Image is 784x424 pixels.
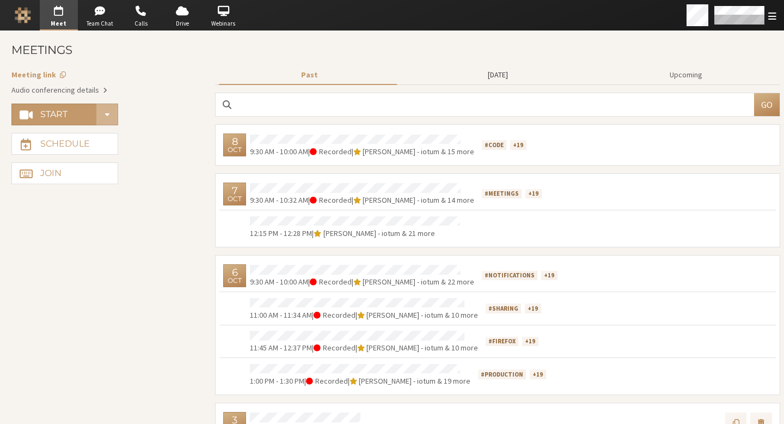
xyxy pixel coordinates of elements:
span: [PERSON_NAME] - iotum [366,343,443,353]
span: Calls [122,19,160,28]
span: 12:15 PM - 12:28 PM [250,228,312,238]
div: | [250,228,460,239]
span: & 10 more [443,310,478,320]
div: #code [482,140,506,150]
div: Oct [228,277,242,284]
div: 1:00 PM - 1:30 PM|Recorded|[PERSON_NAME] - iotum & 19 more#production+19 [219,358,776,391]
div: 7Oct9:30 AM - 10:32 AM|Recorded|[PERSON_NAME] - iotum & 14 more#meetings+19 [219,178,776,210]
span: | Recorded [308,277,352,287]
span: 1:00 PM - 1:30 PM [250,376,304,386]
span: Webinars [204,19,242,28]
div: +19 [525,189,541,199]
span: [PERSON_NAME] - iotum [366,310,443,320]
div: Oct [228,147,242,153]
h3: Meetings [11,44,780,56]
span: & 10 more [443,343,478,353]
span: Drive [163,19,201,28]
button: Go [754,93,780,116]
div: | [250,310,478,321]
span: [PERSON_NAME] - iotum [359,376,436,386]
div: 12:15 PM - 12:28 PM|[PERSON_NAME] - iotum & 21 more [219,210,776,243]
div: | [250,195,474,206]
button: Schedule [11,133,118,155]
span: 9:30 AM - 10:32 AM [250,195,308,205]
div: 7 [232,186,238,196]
h4: Schedule [40,140,90,148]
h4: Start [40,110,68,119]
span: [PERSON_NAME] - iotum [363,195,439,205]
span: [PERSON_NAME] - iotum [323,228,400,238]
button: Past [219,65,400,84]
img: Iotum [15,7,31,23]
div: Start conference options [96,104,118,125]
button: Upcoming [596,65,776,84]
span: | Recorded [312,343,356,353]
span: | Recorded [308,195,352,205]
div: | [250,276,474,288]
div: +19 [530,370,546,379]
span: | Recorded [312,310,356,320]
span: 9:30 AM - 10:00 AM [250,147,308,156]
span: 11:45 AM - 12:37 PM [250,343,312,353]
div: #meetings [482,189,522,199]
span: [PERSON_NAME] - iotum [363,277,439,287]
div: +19 [541,271,557,281]
span: 9:30 AM - 10:00 AM [250,277,308,287]
div: 8Oct9:30 AM - 10:00 AM|Recorded|[PERSON_NAME] - iotum & 15 more#code+19 [219,129,776,161]
div: #production [478,370,526,379]
div: #notifications [482,271,537,281]
div: +19 [510,140,526,150]
div: Oct [228,196,242,202]
button: [DATE] [407,65,588,84]
span: Meet [40,19,78,28]
div: 11:45 AM - 12:37 PM|Recorded|[PERSON_NAME] - iotum & 10 more#firefox+19 [219,325,776,358]
button: Copy my meeting room link [11,69,66,81]
div: +19 [522,337,538,347]
span: Copy my meeting room link [11,70,56,80]
span: | Recorded [308,147,352,156]
div: | [250,146,474,158]
div: Wednesday, October 8, 2025 9:30 AM [223,134,246,156]
div: +19 [525,304,541,313]
button: Audio conferencing details [11,84,107,96]
span: | Recorded [304,376,348,386]
span: [PERSON_NAME] - iotum [363,147,439,156]
div: 8 [232,137,238,147]
iframe: Chat [757,396,776,416]
span: & 14 more [439,195,474,205]
span: & 15 more [439,147,474,156]
div: 11:00 AM - 11:34 AM|Recorded|[PERSON_NAME] - iotum & 10 more#sharing+19 [219,292,776,325]
span: & 19 more [436,376,470,386]
button: Start [11,104,97,125]
button: Join [11,162,118,184]
span: Team Chat [81,19,119,28]
span: 11:00 AM - 11:34 AM [250,310,312,320]
section: Account details [11,62,207,96]
div: 6Oct9:30 AM - 10:00 AM|Recorded|[PERSON_NAME] - iotum & 22 more#notifications+19 [219,259,776,292]
div: 6 [232,268,238,277]
div: #sharing [486,304,521,313]
h4: Join [40,169,62,178]
div: #firefox [486,337,518,347]
div: Monday, October 6, 2025 9:30 AM [223,264,246,287]
span: & 22 more [439,277,474,287]
div: Tuesday, October 7, 2025 9:30 AM [223,183,246,205]
div: | [250,375,470,387]
div: | [250,342,478,354]
span: & 21 more [400,228,435,238]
